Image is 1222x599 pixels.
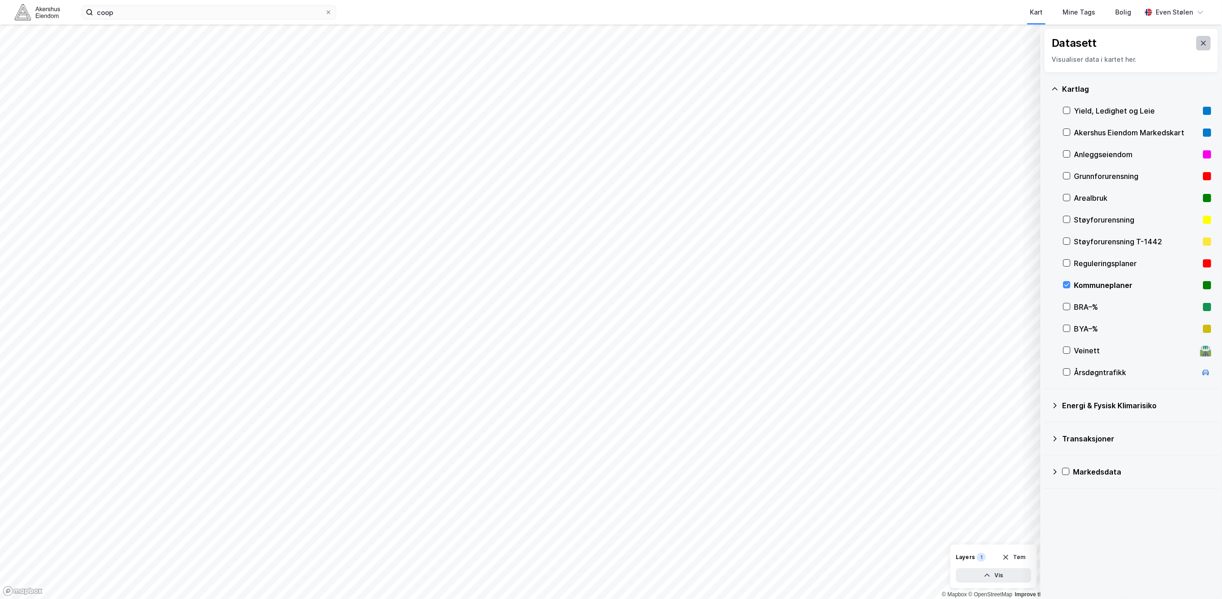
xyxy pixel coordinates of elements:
div: Markedsdata [1073,466,1211,477]
div: Layers [956,554,975,561]
div: Reguleringsplaner [1074,258,1199,269]
div: | [942,590,1202,599]
button: Vis [956,568,1031,583]
div: Yield, Ledighet og Leie [1074,105,1199,116]
input: Søk på adresse, matrikkel, gårdeiere, leietakere eller personer [93,5,325,19]
div: Visualiser data i kartet her. [1052,54,1211,65]
div: Anleggseiendom [1074,149,1199,160]
a: OpenStreetMap [969,591,1013,598]
div: Datasett [1052,36,1097,50]
img: akershus-eiendom-logo.9091f326c980b4bce74ccdd9f866810c.svg [15,4,60,20]
div: Årsdøgntrafikk [1074,367,1197,378]
div: 🛣️ [1200,345,1212,356]
div: Støyforurensning T-1442 [1074,236,1199,247]
button: Tøm [996,550,1031,564]
a: Mapbox homepage [3,586,43,596]
div: Even Stølen [1156,7,1193,18]
div: Kartlag [1062,84,1211,94]
div: Kontrollprogram for chat [1177,555,1222,599]
div: Veinett [1074,345,1197,356]
div: Kart [1030,7,1043,18]
div: Kommuneplaner [1074,280,1199,291]
div: Mine Tags [1063,7,1095,18]
div: Transaksjoner [1062,433,1211,444]
div: Akershus Eiendom Markedskart [1074,127,1199,138]
div: Energi & Fysisk Klimarisiko [1062,400,1211,411]
div: Støyforurensning [1074,214,1199,225]
div: Arealbruk [1074,193,1199,203]
div: Grunnforurensning [1074,171,1199,182]
a: Improve this map [1015,591,1060,598]
div: BYA–% [1074,323,1199,334]
a: Mapbox [942,591,967,598]
iframe: Chat Widget [1177,555,1222,599]
div: 1 [977,553,986,562]
div: BRA–% [1074,302,1199,312]
div: Bolig [1115,7,1131,18]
